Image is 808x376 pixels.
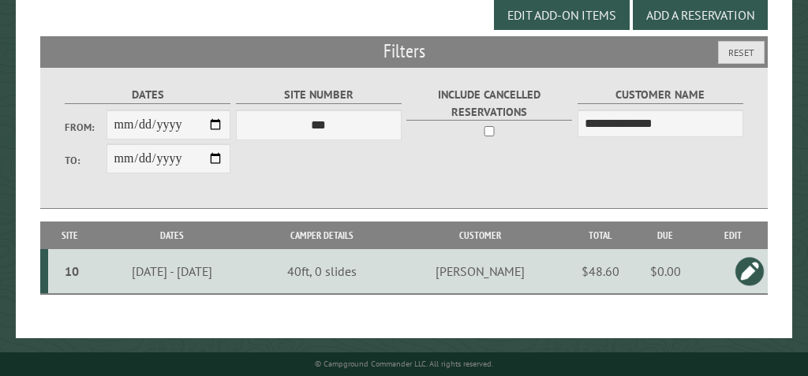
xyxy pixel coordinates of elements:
td: 40ft, 0 slides [252,249,391,294]
label: Customer Name [578,86,743,104]
td: $0.00 [632,249,699,294]
label: To: [65,153,107,168]
th: Edit [699,222,768,249]
th: Dates [92,222,252,249]
th: Customer [392,222,569,249]
div: [DATE] - [DATE] [94,263,249,279]
label: Include Cancelled Reservations [406,86,572,121]
th: Camper Details [252,222,391,249]
small: © Campground Commander LLC. All rights reserved. [315,359,493,369]
div: 10 [54,263,89,279]
th: Site [48,222,92,249]
label: Site Number [236,86,402,104]
th: Due [632,222,699,249]
h2: Filters [40,36,768,66]
td: [PERSON_NAME] [392,249,569,294]
label: From: [65,120,107,135]
label: Dates [65,86,230,104]
th: Total [569,222,632,249]
button: Reset [718,41,765,64]
td: $48.60 [569,249,632,294]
